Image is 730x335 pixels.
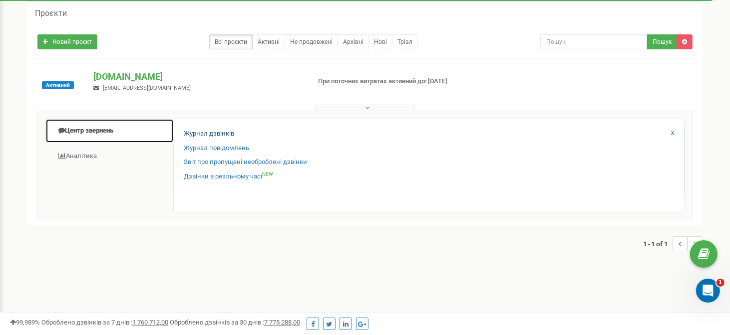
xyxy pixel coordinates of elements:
[132,319,168,326] u: 1 760 712,00
[42,81,74,89] span: Активний
[209,34,253,49] a: Всі проєкти
[37,34,97,49] a: Новий проєкт
[103,85,191,91] span: [EMAIL_ADDRESS][DOMAIN_NAME]
[35,9,67,18] h5: Проєкти
[184,144,249,153] a: Журнал повідомлень
[696,279,720,303] iframe: Intercom live chat
[368,34,392,49] a: Нові
[318,77,471,86] p: При поточних витратах активний до: [DATE]
[643,226,703,261] nav: ...
[338,34,369,49] a: Архівні
[184,158,307,167] a: Звіт про пропущені необроблені дзвінки
[285,34,338,49] a: Не продовжені
[252,34,285,49] a: Активні
[41,319,168,326] span: Оброблено дзвінків за 7 днів :
[93,70,302,83] p: [DOMAIN_NAME]
[10,319,40,326] span: 99,989%
[264,319,300,326] u: 7 775 288,00
[184,172,273,181] a: Дзвінки в реальному часіNEW
[45,119,174,143] a: Центр звернень
[647,34,677,49] button: Пошук
[170,319,300,326] span: Оброблено дзвінків за 30 днів :
[184,129,234,139] a: Журнал дзвінків
[45,144,174,168] a: Аналiтика
[392,34,418,49] a: Тріал
[643,236,673,251] span: 1 - 1 of 1
[262,171,273,177] sup: NEW
[540,34,648,49] input: Пошук
[717,279,725,287] span: 1
[671,129,675,138] a: X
